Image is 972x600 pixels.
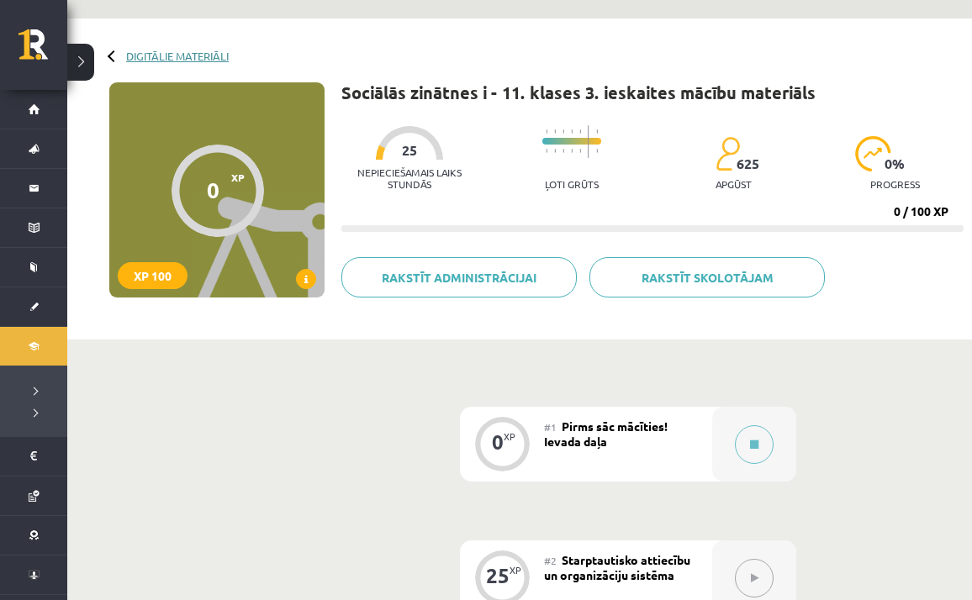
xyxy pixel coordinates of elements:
[571,129,573,134] img: icon-short-line-57e1e144782c952c97e751825c79c345078a6d821885a25fce030b3d8c18986b.svg
[579,129,581,134] img: icon-short-line-57e1e144782c952c97e751825c79c345078a6d821885a25fce030b3d8c18986b.svg
[546,149,547,153] img: icon-short-line-57e1e144782c952c97e751825c79c345078a6d821885a25fce030b3d8c18986b.svg
[341,82,816,103] h1: Sociālās zinātnes i - 11. klases 3. ieskaites mācību materiāls
[579,149,581,153] img: icon-short-line-57e1e144782c952c97e751825c79c345078a6d821885a25fce030b3d8c18986b.svg
[588,125,589,158] img: icon-long-line-d9ea69661e0d244f92f715978eff75569469978d946b2353a9bb055b3ed8787d.svg
[563,129,564,134] img: icon-short-line-57e1e144782c952c97e751825c79c345078a6d821885a25fce030b3d8c18986b.svg
[231,171,245,183] span: XP
[341,166,478,190] p: Nepieciešamais laiks stundās
[341,257,577,297] a: Rakstīt administrācijai
[596,129,598,134] img: icon-short-line-57e1e144782c952c97e751825c79c345078a6d821885a25fce030b3d8c18986b.svg
[716,136,740,171] img: students-c634bb4e5e11cddfef0936a35e636f08e4e9abd3cc4e673bd6f9a4125e45ecb1.svg
[510,566,521,575] div: XP
[544,552,690,582] span: Starptautisko attiecību un organizāciju sistēma
[546,129,547,134] img: icon-short-line-57e1e144782c952c97e751825c79c345078a6d821885a25fce030b3d8c18986b.svg
[544,418,668,449] span: Pirms sāc mācīties! Ievada daļa
[402,143,417,158] span: 25
[554,129,556,134] img: icon-short-line-57e1e144782c952c97e751825c79c345078a6d821885a25fce030b3d8c18986b.svg
[18,29,67,71] a: Rīgas 1. Tālmācības vidusskola
[716,178,752,190] p: apgūst
[118,262,188,289] div: XP 100
[737,156,759,171] span: 625
[486,568,510,583] div: 25
[492,434,504,450] div: 0
[589,257,825,297] a: Rakstīt skolotājam
[554,149,556,153] img: icon-short-line-57e1e144782c952c97e751825c79c345078a6d821885a25fce030b3d8c18986b.svg
[870,178,920,190] p: progress
[544,420,557,434] span: #1
[207,177,219,203] div: 0
[563,149,564,153] img: icon-short-line-57e1e144782c952c97e751825c79c345078a6d821885a25fce030b3d8c18986b.svg
[126,50,229,62] a: Digitālie materiāli
[855,136,891,171] img: icon-progress-161ccf0a02000e728c5f80fcf4c31c7af3da0e1684b2b1d7c360e028c24a22f1.svg
[544,554,557,567] span: #2
[545,178,599,190] p: Ļoti grūts
[885,156,906,171] span: 0 %
[571,149,573,153] img: icon-short-line-57e1e144782c952c97e751825c79c345078a6d821885a25fce030b3d8c18986b.svg
[504,432,515,441] div: XP
[596,149,598,153] img: icon-short-line-57e1e144782c952c97e751825c79c345078a6d821885a25fce030b3d8c18986b.svg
